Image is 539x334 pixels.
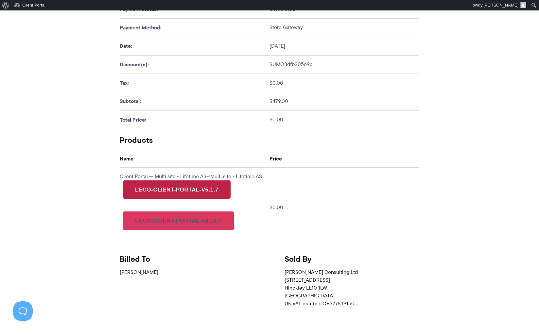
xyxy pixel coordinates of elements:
[123,211,234,230] a: leco-client-portal-v4.16.7
[269,110,419,129] td: $0.00
[120,5,158,13] strong: Payment Status:
[269,92,419,110] td: $479.00
[120,149,269,167] th: Name
[285,254,419,264] h3: Sold By
[120,135,419,145] h3: Products
[120,268,254,276] p: [PERSON_NAME]
[120,116,146,124] strong: Total Price:
[120,97,141,105] strong: Subtotal:
[269,18,419,37] td: Store Gateway
[483,3,518,8] span: [PERSON_NAME]
[120,60,149,68] strong: Discount(s):
[269,167,419,248] td: $0.00
[120,79,129,87] strong: Tax:
[120,173,262,180] div: Client Portal — Multi site - Lifetime AS
[285,268,419,308] p: [PERSON_NAME] Consulting Ltd [STREET_ADDRESS] Hinckley LE10 1LW [GEOGRAPHIC_DATA] UK VAT number: ...
[269,55,419,74] td: SUMO3dfb305e9c
[120,42,132,50] strong: Date:
[269,37,419,55] td: [DATE]
[123,180,231,199] a: leco-client-portal-v5.1.7
[120,24,162,31] strong: Payment Method:
[206,173,262,180] span: – Multi site - Lifetime AS
[269,74,419,92] td: $0.00
[120,254,254,264] h3: Billed To
[13,301,33,321] iframe: Toggle Customer Support
[269,149,419,167] th: Price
